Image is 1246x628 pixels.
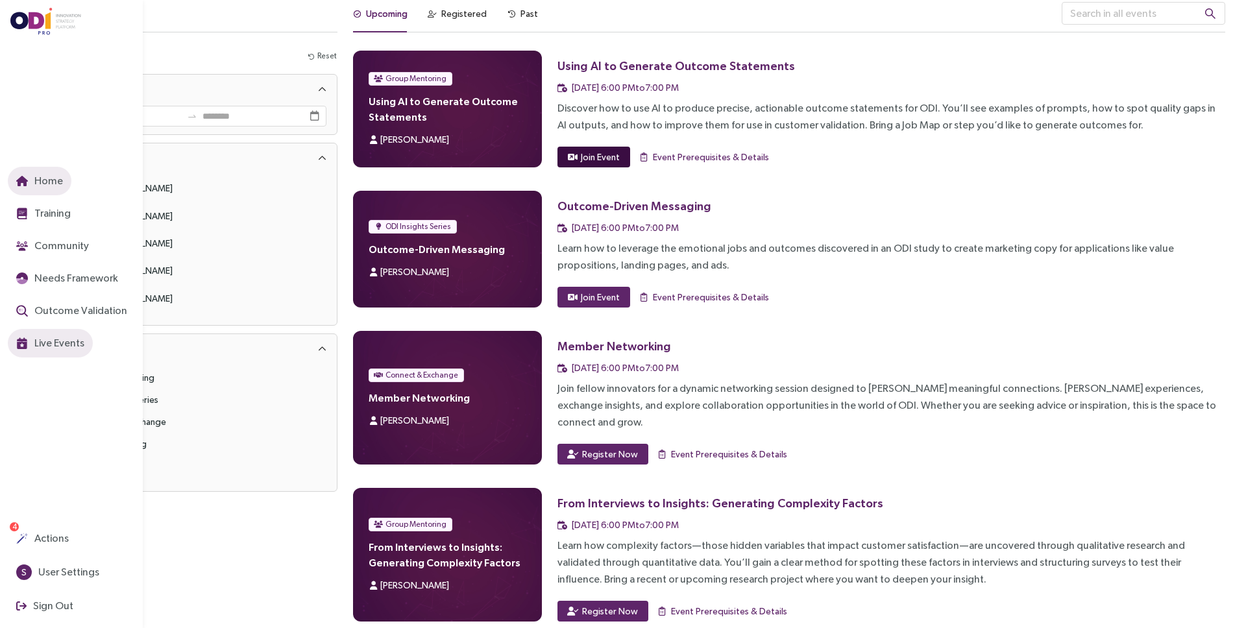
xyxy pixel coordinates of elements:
span: 4 [12,522,17,531]
h4: Member Networking [369,390,526,405]
div: Type [58,334,337,365]
button: Event Prerequisites & Details [638,287,770,308]
span: swap-right [187,111,197,121]
img: Live Events [16,337,28,349]
div: Outcome-Driven Messaging [557,198,711,214]
button: Outcome Validation [8,296,136,325]
img: Actions [16,533,28,544]
span: S [21,564,27,580]
span: Join Event [581,150,620,164]
span: Home [32,173,63,189]
div: Using AI to Generate Outcome Statements [557,58,795,74]
span: Group Mentoring [385,72,446,85]
img: JTBD Needs Framework [16,272,28,284]
div: Dates [58,75,337,106]
button: Community [8,232,97,260]
h4: From Interviews to Insights: Generating Complexity Factors [369,539,526,570]
sup: 4 [10,522,19,531]
span: Event Prerequisites & Details [653,290,769,304]
img: Outcome Validation [16,305,28,317]
span: Live Events [32,335,84,351]
img: Community [16,240,28,252]
button: Join Event [557,287,630,308]
span: [PERSON_NAME] [380,134,449,145]
h4: Using AI to Generate Outcome Statements [369,93,526,125]
span: [PERSON_NAME] [380,415,449,426]
span: Register Now [582,447,638,461]
span: Group Mentoring [385,518,446,531]
div: Upcoming [366,6,408,21]
span: Outcome Validation [32,302,127,319]
button: SUser Settings [8,558,108,586]
button: Event Prerequisites & Details [656,444,788,465]
input: Search in all events [1062,2,1225,25]
div: Learn how complexity factors—those hidden variables that impact customer satisfaction—are uncover... [557,537,1225,588]
button: search [1194,2,1227,25]
span: Event Prerequisites & Details [653,150,769,164]
span: Register Now [582,604,638,618]
span: [DATE] 6:00 PM to 7:00 PM [572,82,679,93]
button: Reset [308,49,337,63]
span: to [187,111,197,121]
span: Actions [32,530,69,546]
button: Needs Framework [8,264,127,293]
span: search [1204,8,1216,19]
span: Sign Out [31,598,73,614]
div: Instructor [58,143,337,175]
h4: Outcome-Driven Messaging [369,241,526,257]
span: [DATE] 6:00 PM to 7:00 PM [572,363,679,373]
span: [DATE] 6:00 PM to 7:00 PM [572,520,679,530]
button: Event Prerequisites & Details [656,601,788,622]
span: Training [32,205,71,221]
span: [PERSON_NAME] [380,580,449,590]
button: Training [8,199,79,228]
div: Registered [441,6,487,21]
span: Reset [317,50,337,62]
span: [DATE] 6:00 PM to 7:00 PM [572,223,679,233]
div: Join fellow innovators for a dynamic networking session designed to [PERSON_NAME] meaningful conn... [557,380,1225,431]
button: Join Event [557,147,630,167]
span: ODI Insights Series [385,220,451,233]
img: Training [16,208,28,219]
span: Community [32,237,89,254]
span: Event Prerequisites & Details [671,604,787,618]
div: Past [520,6,538,21]
h3: Live Events [57,2,337,32]
button: Actions [8,524,77,553]
span: Needs Framework [32,270,118,286]
button: Register Now [557,444,648,465]
button: Register Now [557,601,648,622]
img: ODIpro [10,8,82,35]
button: Live Events [8,329,93,357]
button: Home [8,167,71,195]
span: Join Event [581,290,620,304]
span: [PERSON_NAME] [380,267,449,277]
div: Member Networking [557,338,671,354]
span: Event Prerequisites & Details [671,447,787,461]
div: Discover how to use AI to produce precise, actionable outcome statements for ODI. You’ll see exam... [557,100,1225,134]
div: From Interviews to Insights: Generating Complexity Factors [557,495,883,511]
span: User Settings [36,564,99,580]
button: Event Prerequisites & Details [638,147,770,167]
span: Connect & Exchange [385,368,458,381]
div: Learn how to leverage the emotional jobs and outcomes discovered in an ODI study to create market... [557,240,1225,274]
button: Sign Out [8,592,82,620]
